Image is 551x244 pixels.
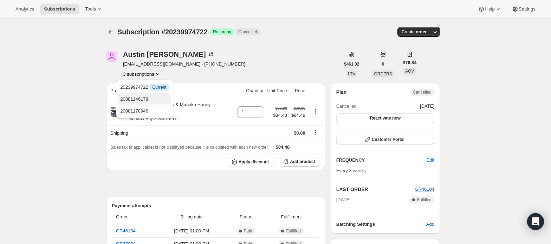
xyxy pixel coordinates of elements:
[310,128,321,136] button: Shipping actions
[213,29,231,35] span: Recurring
[527,213,544,230] div: Open Intercom Messenger
[291,112,305,119] span: $84.48
[235,83,265,99] th: Quantity
[336,196,351,203] span: [DATE]
[44,6,75,12] span: Subscriptions
[106,83,235,99] th: Product
[289,83,307,99] th: Price
[124,101,233,122] div: Whipped Bison Tallow & Manuka Honey Moisturizing Balm
[106,27,116,37] button: Subscriptions
[427,157,434,164] span: Edit
[336,113,434,123] button: Reactivate now
[130,116,178,121] small: Vanilla / Buy 2 Get 1 Free
[519,6,536,12] span: Settings
[310,107,321,115] button: Product actions
[294,106,305,110] small: $96.00
[336,186,415,193] h2: LAST ORDER
[415,187,434,192] a: GR46104
[372,137,404,142] span: Customer Portal
[336,135,434,144] button: Customer Portal
[422,155,439,166] button: Edit
[397,27,431,37] button: Create order
[374,72,392,76] span: ORDERS
[507,4,540,14] button: Settings
[336,89,347,96] h2: Plan
[118,93,171,104] button: 20881146178
[229,157,273,167] button: Apply discount
[417,197,432,203] span: Fulfilled
[415,186,434,193] button: GR46104
[402,29,427,35] span: Create order
[344,61,359,67] span: $461.02
[336,157,427,164] h2: FREQUENCY
[265,83,289,99] th: Unit Price
[118,81,171,93] button: 20239974722 InfoCurrent
[422,219,439,230] button: Add
[238,29,257,35] span: Cancelled
[120,84,169,90] span: 20239974722
[239,159,269,165] span: Apply discount
[15,6,34,12] span: Analytics
[123,51,214,58] div: Austin [PERSON_NAME]
[81,4,107,14] button: Tools
[110,145,269,150] span: Sales tax (if applicable) is not displayed because it is calculated with each new order.
[294,130,305,136] span: $0.00
[40,4,79,14] button: Subscriptions
[340,59,363,69] button: $461.02
[336,168,366,173] span: Every 8 weeks
[280,157,319,167] button: Add product
[273,112,287,119] span: $84.48
[405,69,414,74] span: AOV
[85,6,96,12] span: Tools
[118,105,171,116] button: 20881178946
[382,61,384,67] span: 6
[336,103,357,110] span: Cancelled
[370,115,401,121] span: Reactivate now
[275,106,287,110] small: $96.00
[244,228,252,234] span: Paid
[348,72,355,76] span: LTV
[159,213,224,221] span: Billing date
[11,4,38,14] button: Analytics
[426,221,434,228] span: Add
[152,84,166,90] span: Current
[106,51,117,62] span: Austin Davis
[474,4,506,14] button: Help
[286,228,300,234] span: Fulfilled
[378,59,389,69] button: 6
[123,61,245,68] span: [EMAIL_ADDRESS][DOMAIN_NAME] · [PHONE_NUMBER]
[112,202,319,209] h2: Payment attempts
[123,70,161,77] button: Product actions
[106,125,235,141] th: Shipping
[117,28,207,36] span: Subscription #20239974722
[290,159,315,164] span: Add product
[120,108,148,114] span: 20881178946
[116,228,136,233] a: GR46104
[420,103,434,110] span: [DATE]
[159,228,224,235] span: [DATE] · 01:00 PM
[112,209,157,225] th: Order
[120,96,148,102] span: 20881146178
[403,59,417,66] span: $76.84
[276,144,290,150] span: $84.48
[268,213,315,221] span: Fulfillment
[228,213,264,221] span: Status
[413,89,432,95] span: Cancelled
[110,105,124,119] img: product img
[485,6,494,12] span: Help
[336,221,426,228] h6: Batching Settings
